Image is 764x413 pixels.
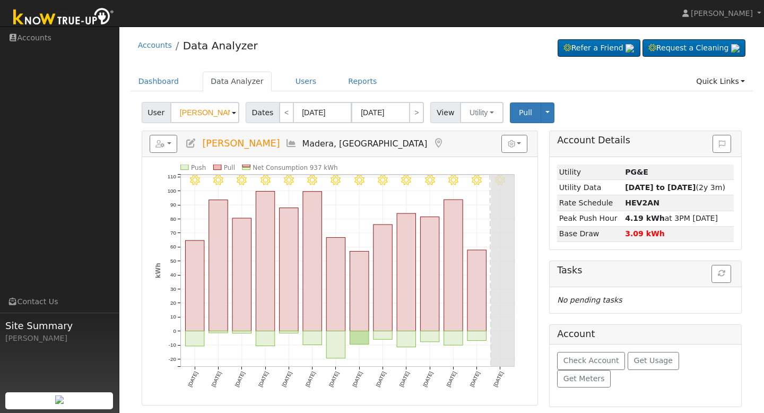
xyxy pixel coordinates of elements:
[375,371,387,388] text: [DATE]
[331,175,341,185] i: 8/27 - MostlyClear
[557,226,623,242] td: Base Draw
[191,164,206,171] text: Push
[187,371,199,388] text: [DATE]
[557,296,622,304] i: No pending tasks
[169,356,177,362] text: -20
[279,102,294,123] a: <
[444,200,463,331] rect: onclick=""
[328,371,340,388] text: [DATE]
[185,331,204,346] rect: onclick=""
[492,371,505,388] text: [DATE]
[167,174,176,180] text: 110
[185,240,204,331] rect: onclick=""
[628,352,679,370] button: Get Usage
[557,165,623,180] td: Utility
[8,6,119,30] img: Know True-Up
[634,356,673,365] span: Get Usage
[279,331,298,333] rect: onclick=""
[467,331,486,341] rect: onclick=""
[420,217,439,331] rect: onclick=""
[307,175,317,185] i: 8/26 - MostlyClear
[467,250,486,331] rect: onclick=""
[170,314,176,320] text: 10
[398,371,411,388] text: [DATE]
[185,138,197,149] a: Edit User (33482)
[519,108,532,117] span: Pull
[203,72,272,91] a: Data Analyzer
[469,371,481,388] text: [DATE]
[625,183,725,192] span: (2y 3m)
[256,192,274,331] rect: onclick=""
[472,175,482,185] i: 9/02 - Clear
[401,175,411,185] i: 8/30 - Clear
[209,200,228,331] rect: onclick=""
[302,139,428,149] span: Madera, [GEOGRAPHIC_DATA]
[557,180,623,195] td: Utility Data
[731,44,740,53] img: retrieve
[351,371,363,388] text: [DATE]
[170,300,176,306] text: 20
[557,265,734,276] h5: Tasks
[691,9,753,18] span: [PERSON_NAME]
[284,175,294,185] i: 8/25 - MostlyClear
[350,252,368,331] rect: onclick=""
[253,164,337,171] text: Net Consumption 937 kWh
[246,102,280,123] span: Dates
[340,72,385,91] a: Reports
[557,211,623,226] td: Peak Push Hour
[285,138,297,149] a: Multi-Series Graph
[170,286,176,292] text: 30
[170,272,176,278] text: 40
[237,175,247,185] i: 8/23 - MostlyClear
[210,371,222,388] text: [DATE]
[444,331,463,346] rect: onclick=""
[713,135,731,153] button: Issue History
[5,333,114,344] div: [PERSON_NAME]
[5,319,114,333] span: Site Summary
[397,213,415,331] rect: onclick=""
[625,168,648,176] strong: ID: 17074136, authorized: 07/17/25
[256,331,274,346] rect: onclick=""
[448,175,458,185] i: 9/01 - Clear
[397,331,415,347] rect: onclick=""
[170,258,176,264] text: 50
[167,188,176,194] text: 100
[326,331,345,358] rect: onclick=""
[303,192,322,331] rect: onclick=""
[154,263,161,279] text: kWh
[425,175,435,185] i: 8/31 - Clear
[303,331,322,345] rect: onclick=""
[288,72,325,91] a: Users
[374,331,392,340] rect: onclick=""
[138,41,172,49] a: Accounts
[557,352,625,370] button: Check Account
[711,265,731,283] button: Refresh
[563,374,605,383] span: Get Meters
[623,211,734,226] td: at 3PM [DATE]
[625,229,665,238] strong: 3.09 kWh
[170,244,176,250] text: 60
[183,39,258,52] a: Data Analyzer
[169,342,177,348] text: -10
[279,208,298,331] rect: onclick=""
[643,39,745,57] a: Request a Cleaning
[131,72,187,91] a: Dashboard
[257,371,270,388] text: [DATE]
[445,371,457,388] text: [DATE]
[430,102,461,123] span: View
[170,216,176,222] text: 80
[422,371,434,388] text: [DATE]
[557,370,611,388] button: Get Meters
[232,218,251,331] rect: onclick=""
[557,135,734,146] h5: Account Details
[378,175,388,185] i: 8/29 - Clear
[189,175,199,185] i: 8/21 - Clear
[304,371,316,388] text: [DATE]
[409,102,424,123] a: >
[558,39,640,57] a: Refer a Friend
[432,138,444,149] a: Map
[232,331,251,333] rect: onclick=""
[173,328,176,334] text: 0
[224,164,235,171] text: Pull
[460,102,503,123] button: Utility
